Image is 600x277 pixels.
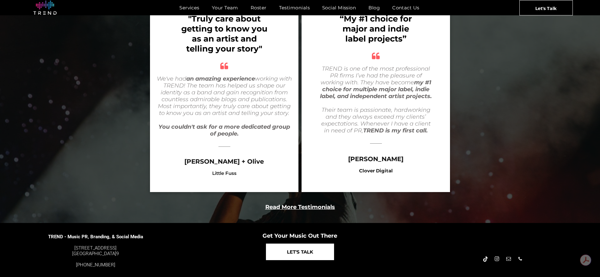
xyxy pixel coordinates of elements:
a: Services [173,3,206,12]
a: Roster [244,3,273,12]
i: Their team is passionate, hardworking and they always exceed my clients’ expectations. Whenever I... [321,106,431,134]
span: Let's Talk [535,0,557,16]
a: Read More Testimonials [265,204,335,210]
img: logo [33,1,57,15]
span: Little Fuss [212,170,237,176]
a: Testimonials [273,3,316,12]
a: [STREET_ADDRESS][GEOGRAPHIC_DATA] [72,245,117,256]
a: Blog [362,3,386,12]
span: [PERSON_NAME] + Olive [184,158,264,165]
a: Contact Us [386,3,426,12]
span: We've had working with TREND! The team has helped us shape our identity as a band and gain recogn... [157,75,292,116]
b: Clover Digital [359,168,393,174]
b: an amazing experience [186,75,255,82]
b: TREND is my first call. [363,127,428,134]
font: [STREET_ADDRESS] [GEOGRAPHIC_DATA] [72,245,117,256]
span: [PERSON_NAME] [348,155,403,163]
b: You couldn't ask for a more dedicated group of people. [158,123,290,137]
a: LET'S TALK [266,244,334,260]
span: LET'S TALK [287,244,313,260]
b: my #1 choice for multiple major label, indie label, and independent artist projects. [320,79,432,100]
b: “My #1 choice for major and indie label projects” [340,14,412,44]
span: Get Your Music Out There [262,232,337,239]
a: [PHONE_NUMBER] [76,262,115,268]
a: Social Mission [316,3,362,12]
div: 9 [48,245,143,256]
span: TREND - Music PR, Branding, & Social Media [48,234,143,240]
span: "Truly care about getting to know you as an artist and telling your story" [181,14,267,54]
a: Your Team [206,3,244,12]
a: Tiktok [482,255,489,264]
i: TREND is one of the most professional PR firms I’ve had the pleasure of working with. They have b... [320,65,432,100]
iframe: Chat Widget [487,205,600,277]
